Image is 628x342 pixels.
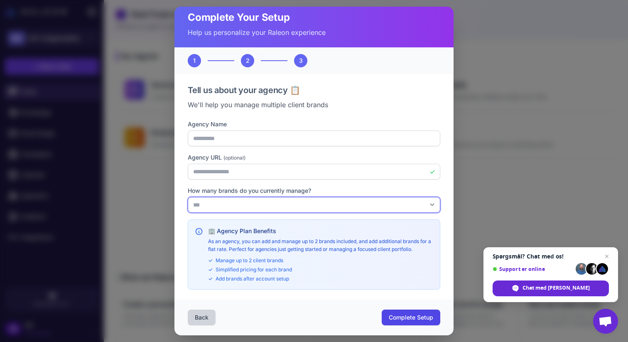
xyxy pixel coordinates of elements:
[493,266,573,272] span: Support er online
[188,310,216,325] button: Back
[294,54,307,67] div: 3
[223,155,245,161] span: (optional)
[188,84,440,96] h3: Tell us about your agency 📋
[523,284,590,292] span: Chat med [PERSON_NAME]
[188,54,201,67] div: 1
[208,226,433,236] h4: 🏢 Agency Plan Benefits
[493,253,609,260] span: Spørgsmål? Chat med os!
[188,27,440,37] p: Help us personalize your Raleon experience
[188,120,440,129] label: Agency Name
[188,11,440,24] h2: Complete Your Setup
[208,266,433,273] div: Simplified pricing for each brand
[208,275,433,283] div: Add brands after account setup
[208,237,433,253] p: As an agency, you can add and manage up to 2 brands included, and add additional brands for a fla...
[429,167,435,177] div: ✓
[208,257,433,264] div: Manage up to 2 client brands
[188,153,440,162] label: Agency URL
[389,313,433,322] span: Complete Setup
[602,251,612,261] span: Luk chat
[241,54,254,67] div: 2
[493,280,609,296] div: Chat med Raleon
[593,309,618,334] div: Åben chat
[188,186,440,195] label: How many brands do you currently manage?
[188,100,440,110] p: We'll help you manage multiple client brands
[382,310,440,325] button: Complete Setup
